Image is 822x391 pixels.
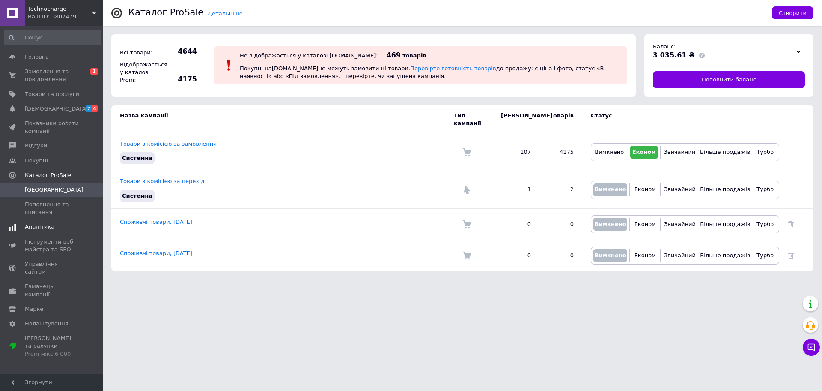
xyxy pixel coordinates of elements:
span: Інструменти веб-майстра та SEO [25,238,79,253]
span: 1 [90,68,98,75]
span: Звичайний [664,149,695,155]
td: 0 [539,208,582,240]
span: Більше продажів [700,252,750,259]
span: Technocharge [28,5,92,13]
span: 7 [85,105,92,112]
span: Показники роботи компанії [25,120,79,135]
button: Створити [772,6,813,19]
td: Назва кампанії [111,105,454,134]
div: Prom мікс 6 000 [25,350,79,358]
button: Більше продажів [701,183,749,196]
span: Економ [634,252,656,259]
a: Перевірте готовність товарів [410,65,496,72]
a: Видалити [788,252,794,259]
button: Турбо [753,146,777,159]
span: 4 [92,105,98,112]
span: Вимкнено [594,252,626,259]
span: Покупці [25,157,48,165]
td: 1 [492,171,539,208]
span: Турбо [756,149,774,155]
td: 2 [539,171,582,208]
a: Детальніше [208,10,243,17]
button: Чат з покупцем [803,339,820,356]
div: Відображається у каталозі Prom: [118,59,165,87]
button: Турбо [753,249,777,262]
span: Поповнити баланс [702,76,756,84]
span: Головна [25,53,49,61]
span: 469 [387,51,401,59]
span: 4644 [167,47,197,56]
span: Вимкнено [594,186,626,192]
button: Економ [632,249,658,262]
a: Споживчі товари, [DATE] [120,219,192,225]
img: Комісія за замовлення [462,251,471,260]
button: Економ [632,183,658,196]
button: Турбо [753,218,777,231]
span: Поповнення та списання [25,201,79,216]
a: Товари з комісією за замовлення [120,141,217,147]
span: Турбо [756,252,774,259]
button: Економ [630,146,658,159]
span: Каталог ProSale [25,171,71,179]
td: Статус [582,105,779,134]
button: Звичайний [663,218,697,231]
a: Товари з комісією за перехід [120,178,205,184]
span: Економ [634,186,656,192]
span: Вимкнено [595,149,624,155]
td: 107 [492,134,539,171]
button: Вимкнено [593,183,627,196]
span: Замовлення та повідомлення [25,68,79,83]
button: Більше продажів [701,249,749,262]
button: Економ [632,218,658,231]
td: 0 [492,240,539,271]
button: Звичайний [663,249,697,262]
a: Видалити [788,221,794,227]
div: Всі товари: [118,47,165,59]
span: Аналітика [25,223,54,231]
span: Турбо [756,221,774,227]
button: Звичайний [663,183,697,196]
span: Більше продажів [700,186,750,192]
img: Комісія за перехід [462,186,471,194]
button: Звичайний [663,146,697,159]
span: Економ [634,221,656,227]
span: Економ [632,149,656,155]
span: Гаманець компанії [25,283,79,298]
input: Пошук [4,30,101,45]
span: 3 035.61 ₴ [653,51,695,59]
div: Каталог ProSale [128,8,203,17]
span: Відгуки [25,142,47,150]
span: [GEOGRAPHIC_DATA] [25,186,83,194]
span: 4175 [167,75,197,84]
td: Товарів [539,105,582,134]
a: Споживчі товари, [DATE] [120,250,192,256]
button: Турбо [753,183,777,196]
span: Звичайний [664,221,696,227]
button: Більше продажів [701,218,749,231]
a: Поповнити баланс [653,71,805,88]
button: Вимкнено [593,249,627,262]
span: Управління сайтом [25,260,79,276]
span: Вимкнено [594,221,626,227]
button: Вимкнено [593,146,625,159]
span: Більше продажів [700,221,750,227]
span: Маркет [25,305,47,313]
span: Товари та послуги [25,90,79,98]
div: Не відображається у каталозі [DOMAIN_NAME]: [240,52,378,59]
span: Системна [122,192,152,199]
span: Більше продажів [700,149,750,155]
td: 4175 [539,134,582,171]
button: Більше продажів [701,146,749,159]
span: Звичайний [664,186,696,192]
span: [DEMOGRAPHIC_DATA] [25,105,88,113]
div: Ваш ID: 3807479 [28,13,103,21]
span: Системна [122,155,152,161]
span: [PERSON_NAME] та рахунки [25,334,79,358]
span: Баланс: [653,43,676,50]
span: товарів [402,52,426,59]
td: Тип кампанії [454,105,492,134]
td: [PERSON_NAME] [492,105,539,134]
span: Покупці на [DOMAIN_NAME] не можуть замовити ці товари. до продажу: є ціна і фото, статус «В наявн... [240,65,604,79]
button: Вимкнено [593,218,627,231]
td: 0 [492,208,539,240]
